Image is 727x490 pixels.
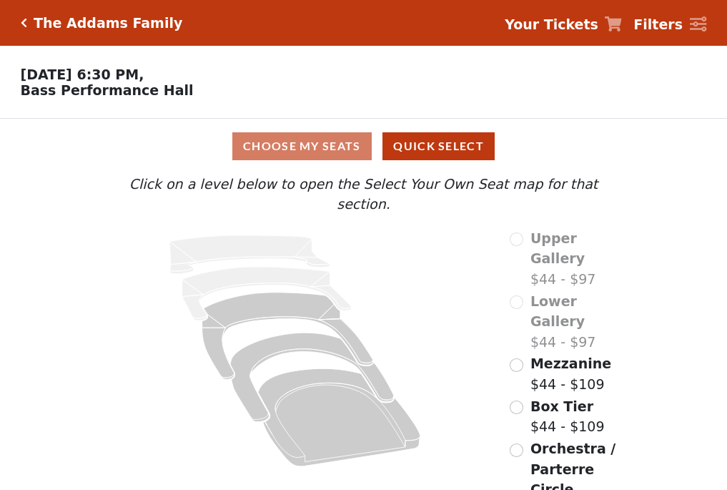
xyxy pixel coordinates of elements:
[382,132,495,160] button: Quick Select
[530,293,585,330] span: Lower Gallery
[530,396,605,437] label: $44 - $109
[182,267,352,320] path: Lower Gallery - Seats Available: 0
[259,368,421,466] path: Orchestra / Parterre Circle - Seats Available: 157
[21,18,27,28] a: Click here to go back to filters
[530,398,593,414] span: Box Tier
[633,14,706,35] a: Filters
[101,174,625,215] p: Click on a level below to open the Select Your Own Seat map for that section.
[34,15,182,31] h5: The Addams Family
[530,230,585,267] span: Upper Gallery
[633,16,683,32] strong: Filters
[170,235,330,274] path: Upper Gallery - Seats Available: 0
[530,353,611,394] label: $44 - $109
[530,356,611,371] span: Mezzanine
[505,14,622,35] a: Your Tickets
[530,291,626,353] label: $44 - $97
[530,228,626,290] label: $44 - $97
[505,16,598,32] strong: Your Tickets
